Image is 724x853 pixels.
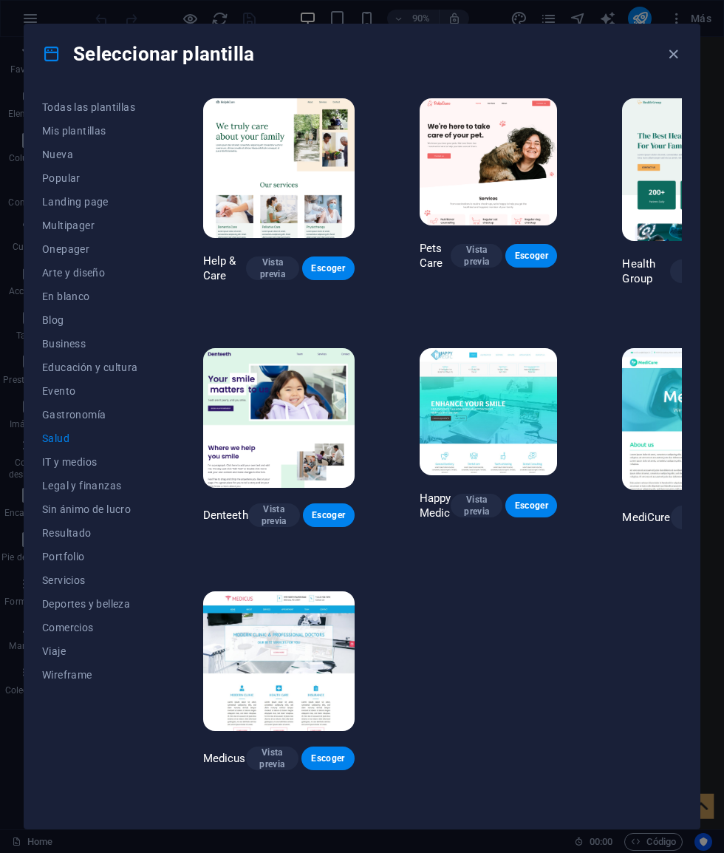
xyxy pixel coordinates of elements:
span: Resultado [42,527,138,539]
span: Nueva [42,149,138,160]
button: Popular [42,166,138,190]
span: Vista previa [260,503,288,527]
span: Vista previa [258,256,287,280]
button: Comercios [42,616,138,639]
button: Arte y diseño [42,261,138,285]
button: Escoger [301,747,355,770]
p: Help & Care [203,254,247,283]
button: Landing page [42,190,138,214]
button: Vista previa [670,259,722,283]
button: Escoger [505,244,557,268]
p: Health Group [622,256,670,286]
button: Nueva [42,143,138,166]
img: Happy Medic [420,348,558,475]
span: Viaje [42,645,138,657]
span: Todas las plantillas [42,101,138,113]
button: Educación y cultura [42,356,138,379]
span: Deportes y belleza [42,598,138,610]
p: Happy Medic [420,491,451,520]
span: Onepager [42,243,138,255]
button: Escoger [505,494,557,517]
span: Landing page [42,196,138,208]
span: Educación y cultura [42,361,138,373]
button: En blanco [42,285,138,308]
span: Comercios [42,622,138,633]
span: Vista previa [462,244,491,268]
span: Vista previa [258,747,287,770]
button: Resultado [42,521,138,545]
button: Blog [42,308,138,332]
button: Vista previa [248,503,300,527]
span: Evento [42,385,138,397]
button: Wireframe [42,663,138,687]
button: Legal y finanzas [42,474,138,497]
button: Business [42,332,138,356]
button: Servicios [42,568,138,592]
p: MediCure [622,510,670,525]
h4: Seleccionar plantilla [42,42,254,66]
span: Escoger [315,509,343,521]
button: Viaje [42,639,138,663]
span: Blog [42,314,138,326]
button: Escoger [302,256,355,280]
span: Servicios [42,574,138,586]
button: Escoger [303,503,355,527]
span: Escoger [314,262,343,274]
button: Salud [42,426,138,450]
button: Sin ánimo de lucro [42,497,138,521]
img: Medicus [203,591,355,731]
img: Pets Care [420,98,558,225]
span: Wireframe [42,669,138,681]
p: Pets Care [420,241,451,271]
img: Denteeth [203,348,355,488]
span: Multipager [42,220,138,231]
span: Escoger [517,250,545,262]
button: Onepager [42,237,138,261]
button: Portfolio [42,545,138,568]
button: Vista previa [246,256,298,280]
button: Vista previa [451,244,502,268]
button: IT y medios [42,450,138,474]
button: Vista previa [671,506,723,529]
span: Arte y diseño [42,267,138,279]
span: Vista previa [462,494,491,517]
span: En blanco [42,290,138,302]
span: Escoger [313,752,343,764]
span: IT y medios [42,456,138,468]
button: Vista previa [451,494,502,517]
button: Mis plantillas [42,119,138,143]
p: Denteeth [203,508,248,523]
button: Gastronomía [42,403,138,426]
span: Sin ánimo de lucro [42,503,138,515]
button: Vista previa [246,747,299,770]
span: Escoger [517,500,545,512]
button: Multipager [42,214,138,237]
button: Deportes y belleza [42,592,138,616]
img: Help & Care [203,98,355,238]
p: Medicus [203,751,246,766]
button: Todas las plantillas [42,95,138,119]
span: Legal y finanzas [42,480,138,492]
span: Popular [42,172,138,184]
span: Mis plantillas [42,125,138,137]
button: Evento [42,379,138,403]
span: Business [42,338,138,350]
span: Gastronomía [42,409,138,421]
span: Salud [42,432,138,444]
span: Portfolio [42,551,138,563]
